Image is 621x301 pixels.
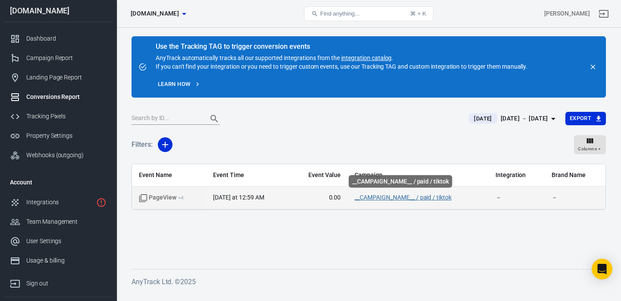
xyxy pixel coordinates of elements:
[213,194,264,201] time: 2025-08-30T00:59:12-03:00
[156,78,203,91] a: Learn how
[296,171,341,180] span: Event Value
[496,171,538,180] span: Integration
[132,164,605,209] div: scrollable content
[26,237,107,246] div: User Settings
[3,48,113,68] a: Campaign Report
[156,42,527,51] div: Use the Tracking TAG to trigger conversion events
[26,112,107,121] div: Tracking Pixels
[593,3,614,24] a: Sign out
[565,112,606,125] button: Export
[304,6,433,21] button: Find anything...⌘ + K
[26,54,107,63] div: Campaign Report
[213,171,282,180] span: Event Time
[410,10,426,17] div: ⌘ + K
[127,6,189,22] button: [DOMAIN_NAME]
[349,175,452,188] div: __CAMPAIGN_NAME__ / paid / tiktok
[3,126,113,146] a: Property Settings
[26,92,107,101] div: Conversions Report
[3,87,113,107] a: Conversions Report
[139,193,184,202] span: PageView
[470,114,495,123] span: [DATE]
[354,171,475,180] span: Campaign
[496,193,538,202] span: －
[462,111,565,126] button: [DATE][DATE] － [DATE]
[3,68,113,87] a: Landing Page Report
[3,7,113,15] div: [DOMAIN_NAME]
[26,217,107,226] div: Team Management
[132,113,201,124] input: Search by ID...
[178,195,184,201] sup: + 4
[132,131,153,158] h5: Filters:
[26,73,107,82] div: Landing Page Report
[592,259,612,279] div: Open Intercom Messenger
[574,135,606,154] button: Columns
[26,279,107,288] div: Sign out
[501,113,548,124] div: [DATE] － [DATE]
[3,146,113,165] a: Webhooks (outgoing)
[96,197,107,208] svg: 1 networks not verified yet
[26,34,107,43] div: Dashboard
[3,270,113,293] a: Sign out
[3,29,113,48] a: Dashboard
[26,131,107,140] div: Property Settings
[131,8,179,19] span: bioslim.site
[26,198,93,207] div: Integrations
[156,43,527,71] div: AnyTrack automatically tracks all our supported integrations from the . If you can't find your in...
[578,145,597,153] span: Columns
[26,256,107,265] div: Usage & billing
[204,108,225,129] button: Search
[544,9,590,18] div: Account id: 0V08PxNB
[3,212,113,231] a: Team Management
[354,194,452,201] a: __CAMPAIGN_NAME__ / paid / tiktok
[552,193,599,202] span: －
[3,251,113,270] a: Usage & billing
[139,171,199,180] span: Event Name
[296,193,341,202] span: 0.00
[341,54,392,61] a: integration catalog
[320,10,359,17] span: Find anything...
[587,61,599,73] button: close
[3,107,113,126] a: Tracking Pixels
[3,193,113,212] a: Integrations
[3,231,113,251] a: User Settings
[132,276,606,287] h6: AnyTrack Ltd. © 2025
[354,193,452,202] span: __CAMPAIGN_NAME__ / paid / tiktok
[552,171,599,180] span: Brand Name
[26,151,107,160] div: Webhooks (outgoing)
[3,172,113,193] li: Account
